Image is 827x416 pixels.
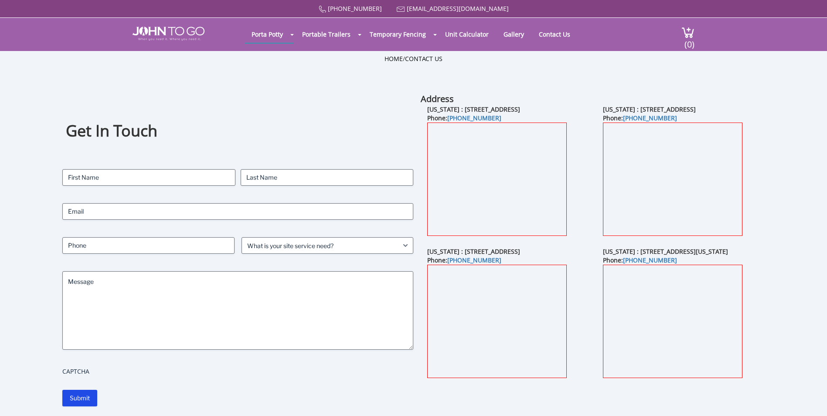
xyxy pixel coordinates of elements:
[62,169,235,186] input: First Name
[245,26,289,43] a: Porta Potty
[439,26,495,43] a: Unit Calculator
[66,120,410,142] h1: Get In Touch
[447,114,501,122] a: [PHONE_NUMBER]
[62,203,413,220] input: Email
[363,26,432,43] a: Temporary Fencing
[427,105,520,113] b: [US_STATE] : [STREET_ADDRESS]
[62,237,235,254] input: Phone
[62,367,413,376] label: CAPTCHA
[319,6,326,13] img: Call
[603,105,696,113] b: [US_STATE] : [STREET_ADDRESS]
[427,247,520,256] b: [US_STATE] : [STREET_ADDRESS]
[603,114,677,122] b: Phone:
[62,390,97,406] input: Submit
[427,256,501,264] b: Phone:
[241,169,414,186] input: Last Name
[603,247,728,256] b: [US_STATE] : [STREET_ADDRESS][US_STATE]
[385,55,442,63] ul: /
[623,256,677,264] a: [PHONE_NUMBER]
[603,256,677,264] b: Phone:
[427,114,501,122] b: Phone:
[681,27,694,38] img: cart a
[405,55,442,63] a: Contact Us
[385,55,403,63] a: Home
[623,114,677,122] a: [PHONE_NUMBER]
[447,256,501,264] a: [PHONE_NUMBER]
[407,4,509,13] a: [EMAIL_ADDRESS][DOMAIN_NAME]
[497,26,531,43] a: Gallery
[296,26,357,43] a: Portable Trailers
[532,26,577,43] a: Contact Us
[684,31,694,50] span: (0)
[421,93,454,105] b: Address
[133,27,204,41] img: JOHN to go
[328,4,382,13] a: [PHONE_NUMBER]
[397,7,405,12] img: Mail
